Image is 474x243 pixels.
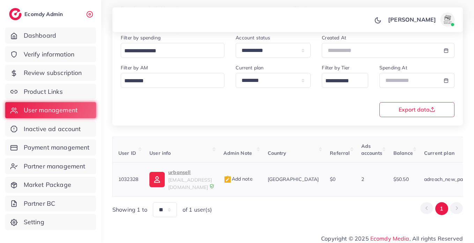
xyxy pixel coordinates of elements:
[5,177,96,193] a: Market Package
[321,234,463,243] span: Copyright © 2025
[223,150,252,156] span: Admin Note
[24,143,90,152] span: Payment management
[393,176,409,182] span: $50.50
[268,176,319,182] span: [GEOGRAPHIC_DATA]
[5,158,96,174] a: Partner management
[361,143,382,156] span: Ads accounts
[330,176,335,182] span: $0
[384,13,457,26] a: [PERSON_NAME]avatar
[183,206,212,214] span: of 1 user(s)
[236,34,270,41] label: Account status
[5,196,96,212] a: Partner BC
[370,235,409,242] a: Ecomdy Media
[24,106,77,115] span: User management
[5,28,96,44] a: Dashboard
[121,64,148,71] label: Filter by AM
[24,124,81,134] span: Inactive ad account
[388,15,436,24] p: [PERSON_NAME]
[24,50,75,59] span: Verify information
[268,150,287,156] span: Country
[5,84,96,100] a: Product Links
[24,68,82,77] span: Review subscription
[440,13,454,26] img: avatar
[9,8,65,20] a: logoEcomdy Admin
[9,8,22,20] img: logo
[223,175,232,184] img: admin_note.cdd0b510.svg
[330,150,350,156] span: Referral
[361,176,364,182] span: 2
[323,76,359,86] input: Search for option
[24,87,63,96] span: Product Links
[5,139,96,155] a: Payment management
[322,34,346,41] label: Created At
[24,218,44,227] span: Setting
[393,150,413,156] span: Balance
[5,214,96,230] a: Setting
[420,202,463,215] ul: Pagination
[424,150,454,156] span: Current plan
[379,64,407,71] label: Spending At
[149,150,171,156] span: User info
[5,65,96,81] a: Review subscription
[122,76,215,86] input: Search for option
[118,150,136,156] span: User ID
[24,199,55,208] span: Partner BC
[379,102,454,117] button: Export data
[24,31,56,40] span: Dashboard
[24,11,65,17] h2: Ecomdy Admin
[149,168,212,191] a: urbansell[EMAIL_ADDRESS][DOMAIN_NAME]
[121,43,224,58] div: Search for option
[399,107,435,112] span: Export data
[24,162,86,171] span: Partner management
[168,177,212,190] span: [EMAIL_ADDRESS][DOMAIN_NAME]
[322,73,368,88] div: Search for option
[209,184,214,189] img: 9CAL8B2pu8EFxCJHYAAAAldEVYdGRhdGU6Y3JlYXRlADIwMjItMTItMDlUMDQ6NTg6MzkrMDA6MDBXSlgLAAAAJXRFWHRkYXR...
[122,46,215,56] input: Search for option
[5,46,96,62] a: Verify information
[112,206,147,214] span: Showing 1 to
[5,121,96,137] a: Inactive ad account
[5,102,96,118] a: User management
[223,176,253,182] span: Add note
[121,34,161,41] label: Filter by spending
[121,73,224,88] div: Search for option
[409,234,463,243] span: , All rights Reserved
[149,172,165,187] img: ic-user-info.36bf1079.svg
[236,64,264,71] label: Current plan
[118,176,138,182] span: 1032328
[322,64,349,71] label: Filter by Tier
[24,180,71,189] span: Market Package
[168,168,212,176] p: urbansell
[435,202,448,215] button: Go to page 1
